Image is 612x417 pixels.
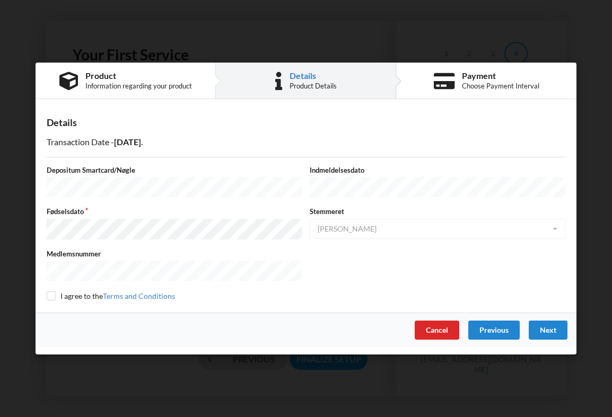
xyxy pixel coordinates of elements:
[415,321,459,340] div: Cancel
[47,291,175,300] label: I agree to the
[47,165,302,175] label: Depositum Smartcard/Nøgle
[47,117,565,129] div: Details
[47,207,302,217] label: Fødselsdato
[462,82,539,90] div: Choose Payment Interval
[462,72,539,80] div: Payment
[85,72,192,80] div: Product
[114,137,141,147] b: [DATE]
[310,207,565,217] label: Stemmeret
[310,165,565,175] label: Indmeldelsesdato
[290,82,337,90] div: Product Details
[529,321,567,340] div: Next
[47,249,302,259] label: Medlemsnummer
[290,72,337,80] div: Details
[103,291,175,300] a: Terms and Conditions
[47,136,565,148] p: Transaction Date - .
[85,82,192,90] div: Information regarding your product
[468,321,520,340] div: Previous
